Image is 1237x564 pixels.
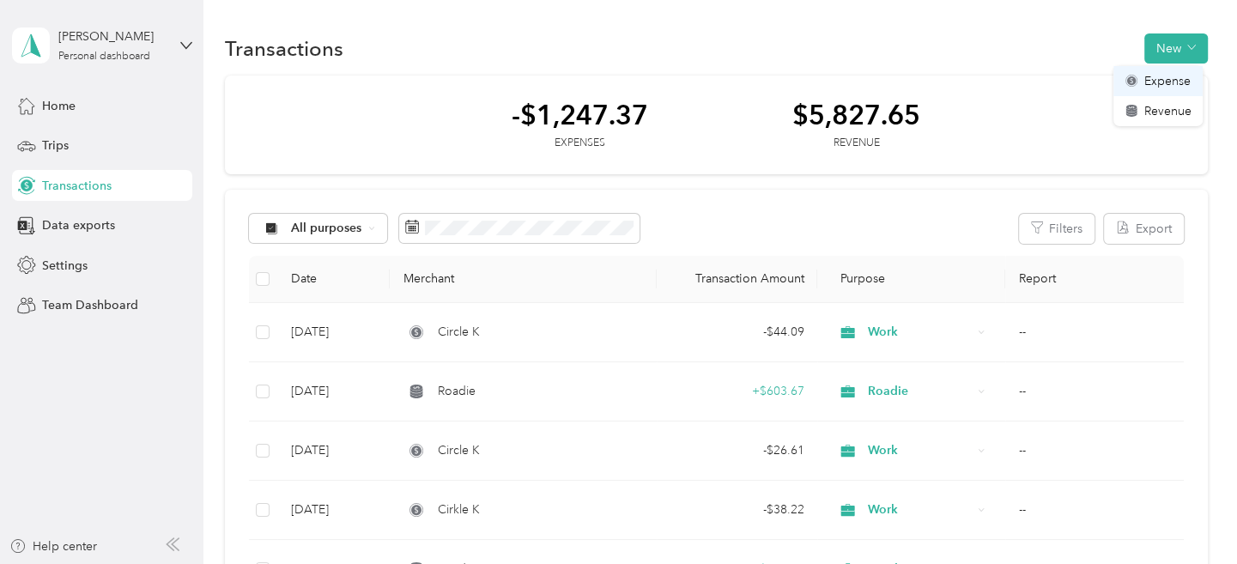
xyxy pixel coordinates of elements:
span: Purpose [831,271,885,286]
span: Cirkle K [438,500,480,519]
span: Home [42,97,76,115]
span: Settings [42,257,88,275]
div: + $603.67 [670,382,803,401]
td: [DATE] [277,303,390,362]
div: - $38.22 [670,500,803,519]
span: Transactions [42,177,112,195]
div: Expenses [512,136,648,151]
div: Revenue [792,136,920,151]
h1: Transactions [225,39,343,58]
span: Team Dashboard [42,296,138,314]
iframe: Everlance-gr Chat Button Frame [1141,468,1237,564]
td: [DATE] [277,421,390,481]
div: - $26.61 [670,441,803,460]
div: [PERSON_NAME] [58,27,166,45]
td: [DATE] [277,362,390,421]
div: -$1,247.37 [512,100,648,130]
span: Roadie [438,382,476,401]
th: Report [1005,256,1184,303]
div: - $44.09 [670,323,803,342]
span: Work [868,500,972,519]
td: [DATE] [277,481,390,540]
button: Help center [9,537,97,555]
span: Work [868,323,972,342]
span: Trips [42,136,69,155]
span: Circle K [438,441,480,460]
button: Filters [1019,214,1095,244]
td: -- [1005,481,1184,540]
th: Merchant [390,256,658,303]
div: $5,827.65 [792,100,920,130]
span: Work [868,441,972,460]
td: -- [1005,421,1184,481]
span: Expense [1143,72,1190,90]
span: Data exports [42,216,115,234]
th: Date [277,256,390,303]
th: Transaction Amount [657,256,817,303]
span: Revenue [1143,102,1191,120]
button: Export [1104,214,1184,244]
span: Circle K [438,323,480,342]
td: -- [1005,303,1184,362]
button: New [1144,33,1208,64]
td: -- [1005,362,1184,421]
span: All purposes [291,222,362,234]
span: Roadie [868,382,972,401]
div: Personal dashboard [58,52,150,62]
